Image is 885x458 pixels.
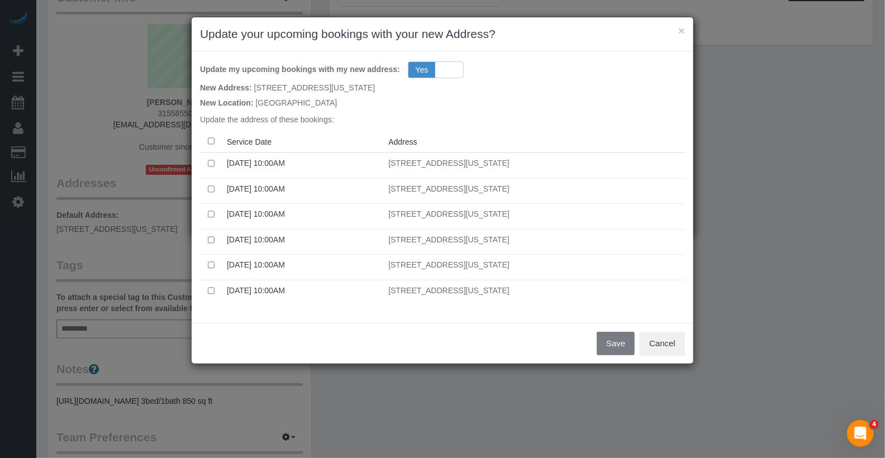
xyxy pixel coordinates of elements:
[847,420,874,447] iframe: Intercom live chat
[384,152,685,178] td: Address
[222,131,384,152] th: Service Date
[388,208,681,220] p: [STREET_ADDRESS][US_STATE]
[200,26,685,42] h3: Update your upcoming bookings with your new Address?
[254,83,375,92] span: [STREET_ADDRESS][US_STATE]
[222,280,384,305] td: Service Date
[256,98,337,107] span: [GEOGRAPHIC_DATA]
[200,114,685,125] p: Update the address of these bookings:
[222,152,384,178] td: Service Date
[222,229,384,255] td: Service Date
[200,78,252,93] label: New Address:
[384,204,685,230] td: Address
[227,235,285,244] a: [DATE] 10:00AM
[408,62,436,78] span: Yes
[384,229,685,255] td: Address
[384,255,685,280] td: Address
[384,178,685,204] td: Address
[384,131,685,152] th: Address
[200,93,254,108] label: New Location:
[388,183,681,194] p: [STREET_ADDRESS][US_STATE]
[227,260,285,269] a: [DATE] 10:00AM
[870,420,879,429] span: 4
[388,285,681,296] p: [STREET_ADDRESS][US_STATE]
[388,234,681,245] p: [STREET_ADDRESS][US_STATE]
[388,158,681,169] p: [STREET_ADDRESS][US_STATE]
[227,159,285,168] a: [DATE] 10:00AM
[227,286,285,295] a: [DATE] 10:00AM
[222,204,384,230] td: Service Date
[200,60,400,75] label: Update my upcoming bookings with my new address:
[388,259,681,270] p: [STREET_ADDRESS][US_STATE]
[227,209,285,218] a: [DATE] 10:00AM
[222,255,384,280] td: Service Date
[640,332,685,355] button: Cancel
[384,280,685,305] td: Address
[227,184,285,193] a: [DATE] 10:00AM
[222,178,384,204] td: Service Date
[678,25,685,36] button: ×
